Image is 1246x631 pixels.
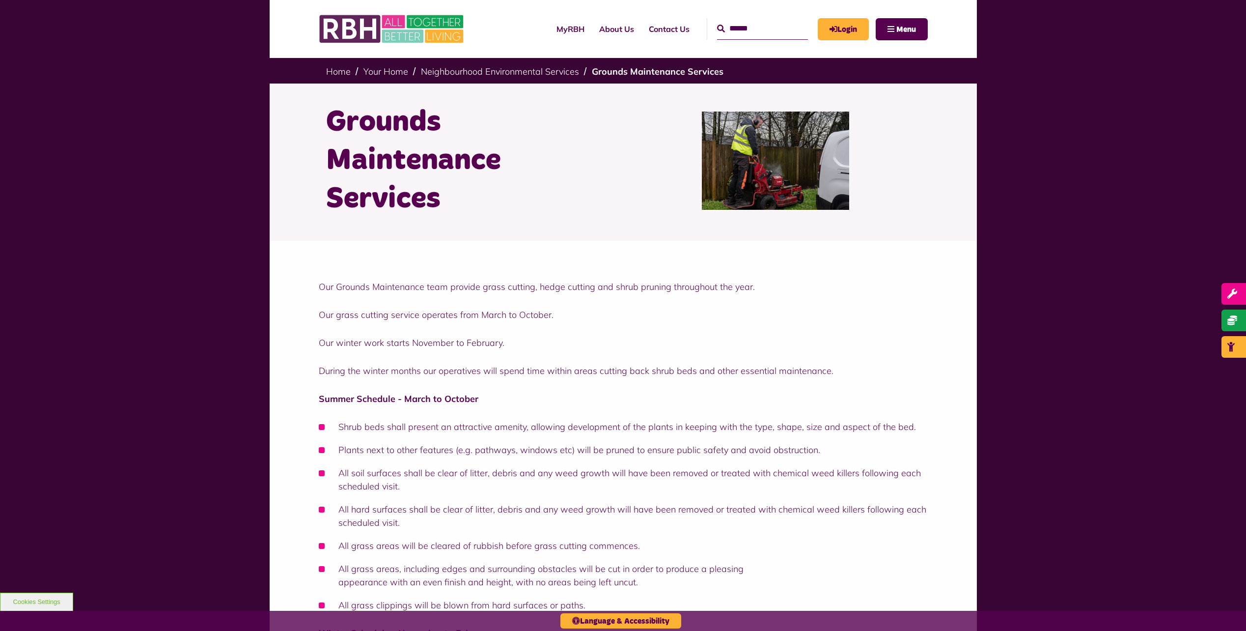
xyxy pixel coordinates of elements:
li: All grass areas, including edges and surrounding obstacles will be cut in order to produce a plea... [319,562,928,589]
li: All hard surfaces shall be clear of litter, debris and any weed growth will have been removed or ... [319,503,928,529]
p: Our Grounds Maintenance team provide grass cutting, hedge cutting and shrub pruning throughout th... [319,280,928,293]
a: MyRBH [818,18,869,40]
li: All grass areas will be cleared of rubbish before grass cutting commences. [319,539,928,552]
img: RBH [319,10,466,48]
li: Plants next to other features (e.g. pathways, windows etc) will be pruned to ensure public safety... [319,443,928,457]
p: During the winter months our operatives will spend time within areas cutting back shrub beds and ... [319,364,928,377]
span: Menu [896,26,916,33]
a: Your Home [363,66,408,77]
li: Shrub beds shall present an attractive amenity, allowing development of the plants in keeping wit... [319,420,928,433]
strong: Summer Schedule - March to October [319,393,478,404]
p: Our winter work starts November to February. [319,336,928,349]
a: Neighbourhood Environmental Services [421,66,579,77]
li: All grass clippings will be blown from hard surfaces or paths. [319,599,928,612]
a: About Us [592,16,641,42]
p: Our grass cutting service operates from March to October. [319,308,928,321]
a: MyRBH [549,16,592,42]
iframe: Netcall Web Assistant for live chat [1202,587,1246,631]
a: Contact Us [641,16,697,42]
a: Grounds Maintenance Services [592,66,723,77]
img: SAZMEDIA RBH 23FEB2024 8 [702,112,849,210]
button: Language & Accessibility [560,613,681,629]
a: Home [326,66,351,77]
li: All soil surfaces shall be clear of litter, debris and any weed growth will have been removed or ... [319,466,928,493]
button: Navigation [876,18,928,40]
h1: Grounds Maintenance Services [326,103,616,218]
